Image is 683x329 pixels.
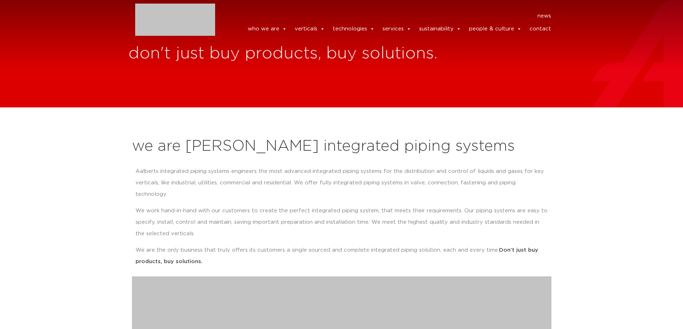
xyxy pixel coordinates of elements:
h2: we are [PERSON_NAME] integrated piping systems [132,138,551,155]
p: We are the only business that truly offers its customers a single sourced and complete integrated... [136,245,548,267]
a: contact [530,22,551,36]
a: sustainability [419,22,461,36]
a: verticals [295,22,325,36]
a: news [537,10,551,22]
a: technologies [333,22,375,36]
nav: Menu [226,10,551,22]
a: services [383,22,411,36]
p: We work hand-in-hand with our customers to create the perfect integrated piping system, that meet... [136,205,548,240]
a: people & culture [469,22,522,36]
p: Aalberts integrated piping systems engineers the most advanced integrated piping systems for the ... [136,166,548,200]
a: who we are [248,22,287,36]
